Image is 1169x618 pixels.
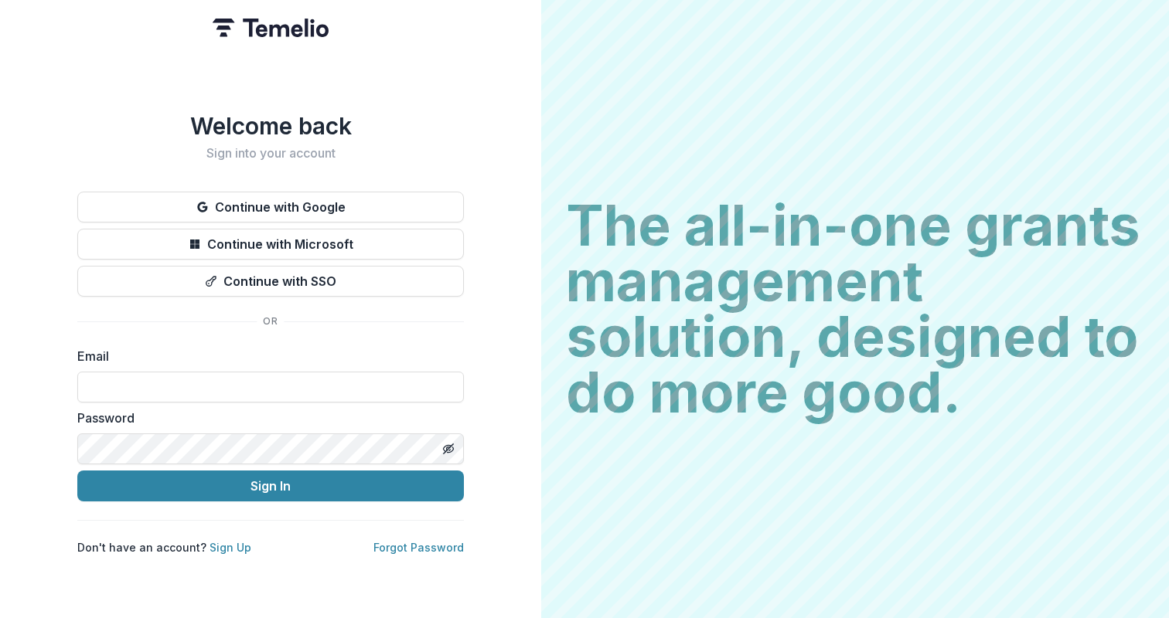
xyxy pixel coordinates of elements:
button: Toggle password visibility [436,436,461,461]
button: Continue with Microsoft [77,229,464,260]
a: Forgot Password [373,541,464,554]
button: Continue with SSO [77,266,464,297]
label: Email [77,347,455,365]
img: Temelio [213,19,329,37]
label: Password [77,409,455,427]
h1: Welcome back [77,112,464,140]
h2: Sign into your account [77,146,464,161]
a: Sign Up [210,541,251,554]
button: Continue with Google [77,192,464,222]
button: Sign In [77,470,464,501]
p: Don't have an account? [77,539,251,555]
